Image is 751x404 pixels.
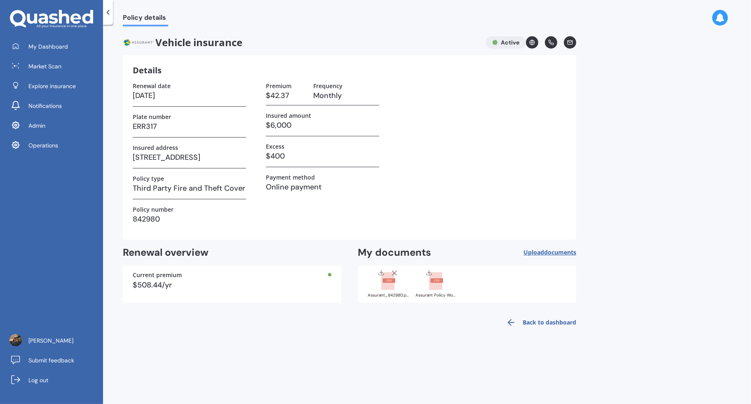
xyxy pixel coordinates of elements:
a: My Dashboard [6,38,103,55]
label: Insured amount [266,112,311,119]
span: Explore insurance [28,82,76,90]
img: ACg8ocJLa-csUtcL-80ItbA20QSwDJeqfJvWfn8fgM9RBEIPTcSLDHdf=s96-c [9,334,22,346]
a: Explore insurance [6,78,103,94]
a: Operations [6,137,103,154]
h2: Renewal overview [123,246,341,259]
span: My Dashboard [28,42,68,51]
h3: Details [133,65,162,76]
label: Renewal date [133,82,171,89]
label: Payment method [266,174,315,181]
span: Upload [523,249,576,256]
h3: Third Party Fire and Theft Cover [133,182,246,194]
a: Log out [6,372,103,388]
span: Operations [28,141,58,149]
span: [PERSON_NAME] [28,336,73,345]
h3: $42.37 [266,89,307,102]
h2: My documents [358,246,431,259]
span: Notifications [28,102,62,110]
label: Plate number [133,113,171,120]
div: Assurant_842980.pdf [368,293,409,297]
span: Policy details [123,14,168,25]
a: [PERSON_NAME] [6,332,103,349]
label: Premium [266,82,291,89]
div: Current premium [133,272,331,278]
div: $508.44/yr [133,281,331,289]
h3: $400 [266,150,379,162]
a: Admin [6,117,103,134]
h3: Monthly [313,89,379,102]
img: Assurant.png [123,36,155,49]
span: Admin [28,121,45,130]
h3: [DATE] [133,89,246,102]
label: Policy number [133,206,174,213]
label: Excess [266,143,284,150]
a: Notifications [6,98,103,114]
label: Policy type [133,175,164,182]
span: Market Scan [28,62,61,70]
h3: $6,000 [266,119,379,131]
label: Frequency [313,82,343,89]
button: Uploaddocuments [523,246,576,259]
h3: 842980 [133,213,246,225]
a: Submit feedback [6,352,103,369]
div: Assurant Policy Wording.pdf [415,293,457,297]
span: Vehicle insurance [123,36,479,49]
a: Back to dashboard [501,313,576,332]
h3: ERR317 [133,120,246,133]
span: documents [544,248,576,256]
h3: [STREET_ADDRESS] [133,151,246,163]
span: Log out [28,376,48,384]
label: Insured address [133,144,178,151]
h3: Online payment [266,181,379,193]
a: Market Scan [6,58,103,75]
span: Submit feedback [28,356,74,364]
